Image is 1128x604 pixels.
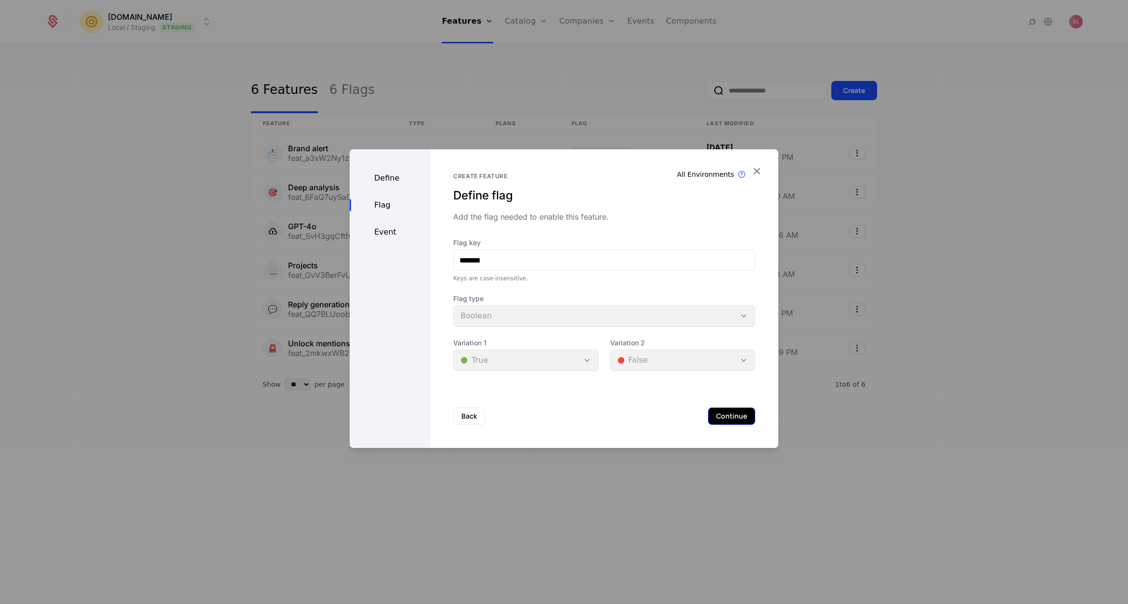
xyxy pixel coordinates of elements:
div: Define flag [453,188,755,203]
div: All Environments [677,170,735,179]
div: Add the flag needed to enable this feature. [453,211,755,223]
div: Create feature [453,172,755,180]
div: Keys are case-insensitive. [453,275,755,282]
div: Define [350,172,430,184]
button: Back [453,407,485,425]
span: Variation 1 [453,338,598,348]
button: Continue [708,407,755,425]
label: Flag key [453,238,755,248]
div: Flag [350,199,430,211]
span: Flag type [453,294,755,303]
span: Variation 2 [610,338,755,348]
div: Event [350,226,430,238]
